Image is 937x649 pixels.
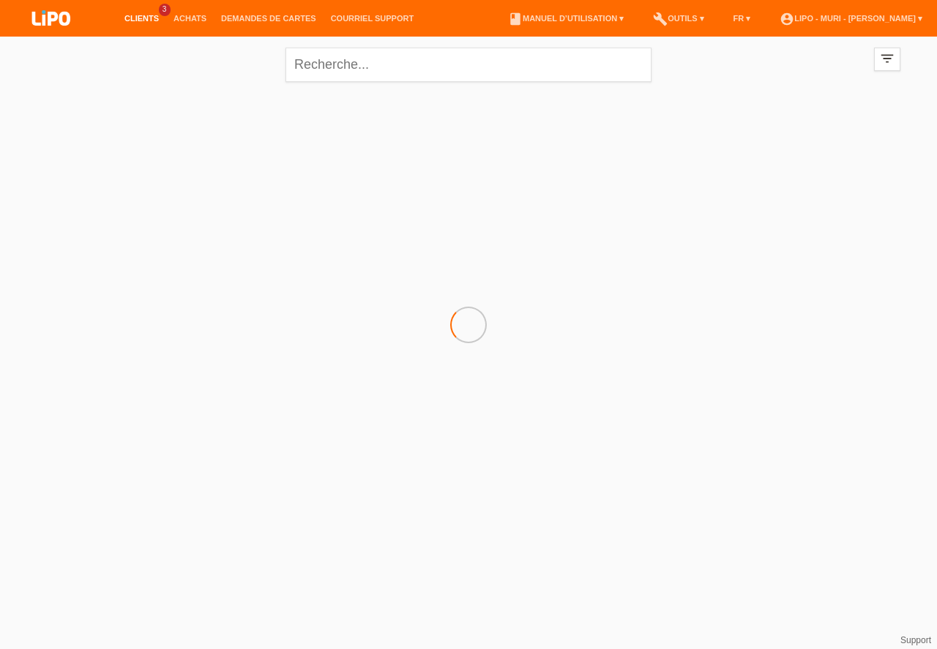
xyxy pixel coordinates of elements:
[117,14,166,23] a: Clients
[646,14,711,23] a: buildOutils ▾
[285,48,652,82] input: Recherche...
[166,14,214,23] a: Achats
[15,30,88,41] a: LIPO pay
[772,14,930,23] a: account_circleLIPO - Muri - [PERSON_NAME] ▾
[508,12,523,26] i: book
[214,14,324,23] a: Demandes de cartes
[879,50,895,67] i: filter_list
[653,12,668,26] i: build
[780,12,794,26] i: account_circle
[900,635,931,645] a: Support
[159,4,171,16] span: 3
[324,14,421,23] a: Courriel Support
[726,14,758,23] a: FR ▾
[501,14,631,23] a: bookManuel d’utilisation ▾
